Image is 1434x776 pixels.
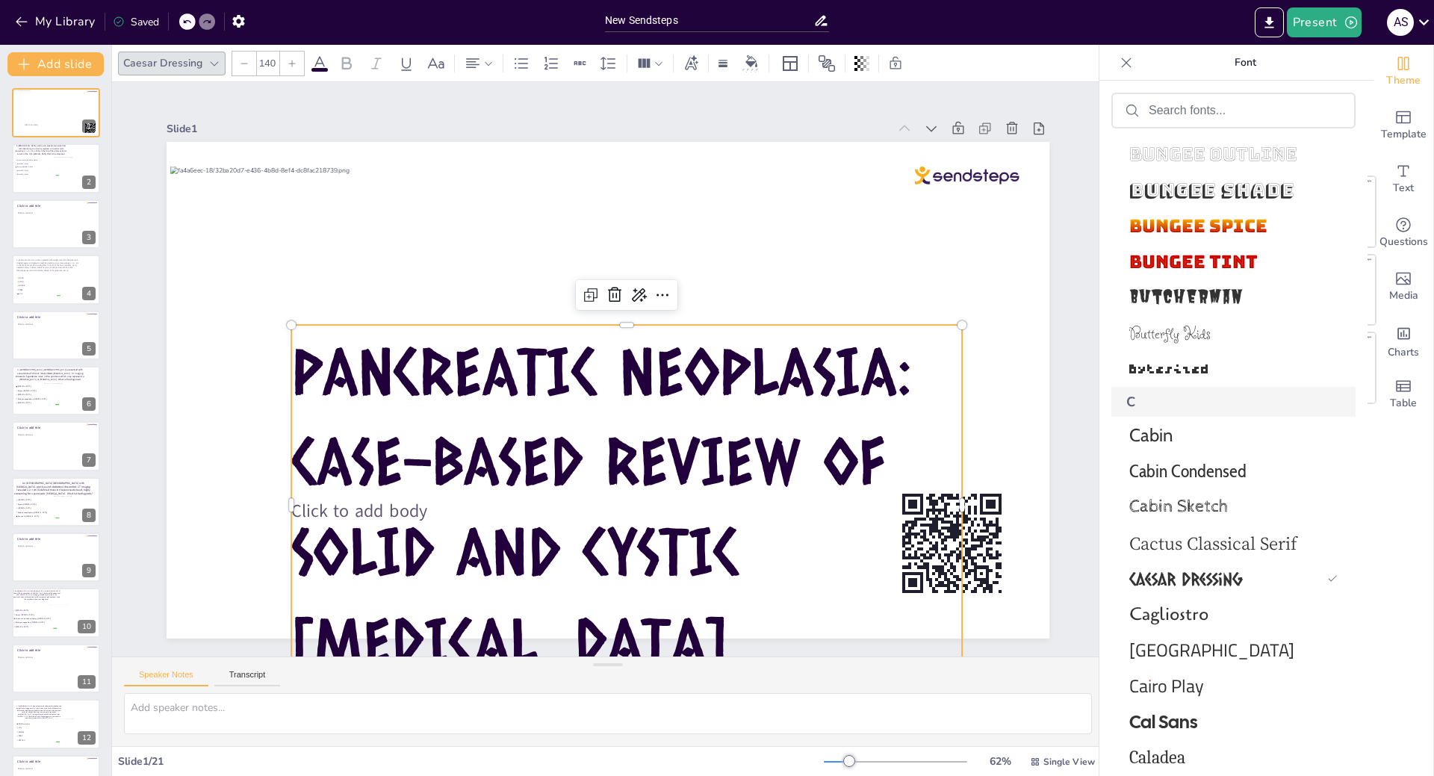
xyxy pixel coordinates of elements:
span: Questions [1379,234,1428,250]
p: A [DEMOGRAPHIC_DATA] woman who experienced weight loss and abdominal pain. Imaging revealed an an... [15,145,67,155]
div: 1 [12,88,100,137]
span: [MEDICAL_DATA] [16,625,57,627]
div: Caesar Dressing [120,53,205,73]
input: Search fonts... [1149,104,1342,117]
div: 11 [78,675,96,689]
span: Click to add title [17,426,40,430]
div: Text effects [680,52,702,75]
div: 12 [78,731,96,745]
span: Serous [MEDICAL_DATA] [18,390,59,392]
div: 8 [82,509,96,522]
p: A [DEMOGRAPHIC_DATA] man presents with abdominal discomfort and weight loss. Imaging reveals a cy... [16,706,62,720]
span: Media [1389,288,1418,304]
span: Text [1393,180,1414,196]
span: Position [818,55,836,72]
span: Cactus Classical Serif [1129,532,1332,553]
div: 6 [82,397,96,411]
div: Add charts and graphs [1374,314,1433,367]
input: Insert title [605,10,813,31]
span: Pancreatic [MEDICAL_DATA] [18,515,59,518]
span: Bytesized [1129,358,1332,380]
span: [MEDICAL_DATA] [18,385,59,388]
div: Add ready made slides [1374,99,1433,152]
span: Click to add text [18,656,33,659]
div: C [1111,387,1356,417]
span: Click to add title [17,314,40,319]
span: Click to add text [18,211,33,214]
span: Theme [1386,72,1421,89]
span: Serous [MEDICAL_DATA] [16,167,58,168]
span: A [DEMOGRAPHIC_DATA] woman presents with weight loss and abdominal pain. Imaging reveals an oligo... [16,259,78,272]
span: Click to add title [17,759,40,763]
p: An [DEMOGRAPHIC_DATA] [DEMOGRAPHIC_DATA] with [MEDICAL_DATA], pruritus and abdominal discomfort. ... [13,481,94,495]
span: Click to add body [25,124,38,126]
div: 12 [12,699,100,748]
span: Bungee Tint [1129,250,1332,273]
span: Click to add title [17,648,40,652]
div: Add a table [1374,367,1433,421]
div: 4 [12,255,100,304]
div: 7 [82,453,96,467]
div: Background color [740,55,763,71]
span: Click to add text [18,544,33,547]
div: 7 [12,421,100,471]
span: Click to add text [18,433,33,436]
span: Butterfly Kids [1129,323,1332,344]
div: Slide 1 / 21 [118,754,824,769]
div: false|editorInvasive ductal [MEDICAL_DATA][MEDICAL_DATA]Serous [MEDICAL_DATA][MEDICAL_DATA][MEDIC... [12,143,100,193]
div: Column Count [633,52,667,75]
div: Layout [778,52,802,75]
div: 8 [12,477,100,527]
div: 4 [82,287,96,300]
span: Cabin Sketch [1129,496,1332,517]
span: Charts [1388,344,1419,361]
span: Click to add title [17,537,40,541]
span: [MEDICAL_DATA] [18,499,59,501]
span: Cagliostro [1129,602,1332,627]
span: SMAD4 [19,731,60,733]
span: [MEDICAL_DATA] [18,507,59,509]
button: Transcript [214,670,281,686]
div: 5 [12,311,100,360]
div: A S [1387,9,1414,36]
span: Cairo Play [1129,669,1332,703]
span: Caladea [1129,747,1332,768]
div: 11 [12,644,100,693]
span: GNAS [19,277,60,279]
div: 10 [12,588,100,637]
span: VHL [19,293,60,295]
span: Invasive ductal [MEDICAL_DATA] [16,160,58,161]
button: Add slide [7,52,104,76]
span: Caesar Dressing [1129,568,1321,589]
span: Cabin Condensed [1129,460,1332,482]
div: Border settings [715,52,731,75]
span: PRKACA [19,739,60,742]
span: [MEDICAL_DATA] [16,170,58,172]
span: Intraductal mucinous papillary [MEDICAL_DATA] [16,617,57,619]
span: Cal Sans [1129,710,1332,733]
span: Click to add text [18,766,33,769]
div: 10 [78,620,96,633]
span: Click to add title [17,203,40,208]
button: Export to PowerPoint [1255,7,1284,37]
span: Table [1390,395,1417,412]
span: Solid pseudopapillary [MEDICAL_DATA] [18,398,59,400]
span: Bungee Spice [1129,214,1332,238]
span: TP53 [19,735,60,737]
button: My Library [11,10,102,34]
span: Bungee Shade [1129,179,1332,202]
div: 5 [82,342,96,356]
span: [MEDICAL_DATA] [16,173,58,175]
span: GNAS mutation [19,723,60,725]
div: Add text boxes [1374,152,1433,206]
span: [MEDICAL_DATA] [18,394,59,396]
span: Cairo [1129,633,1332,667]
span: Solid pseudopapillary [MEDICAL_DATA] [16,621,57,624]
div: 3 [82,231,96,244]
span: [MEDICAL_DATA] [18,402,59,404]
span: Single View [1043,756,1095,768]
span: Serous [MEDICAL_DATA] [16,613,57,615]
div: 1 [82,119,96,133]
span: KRAS [19,281,60,283]
span: SMAD4 [19,285,60,288]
